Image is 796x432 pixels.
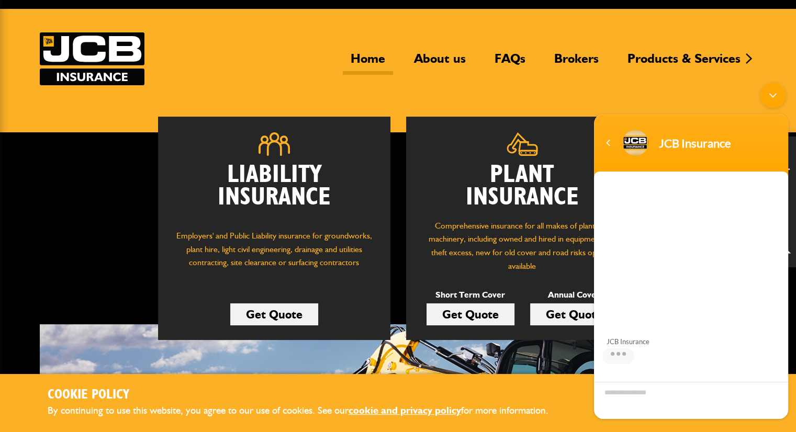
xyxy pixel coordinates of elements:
h2: Plant Insurance [422,164,623,209]
a: cookie and privacy policy [349,404,461,416]
img: JCB Insurance Services logo [40,32,144,85]
a: Get Quote [230,303,318,325]
p: Short Term Cover [427,288,514,302]
a: Get Quote [427,303,514,325]
a: FAQs [487,51,533,75]
p: By continuing to use this website, you agree to our use of cookies. See our for more information. [48,403,566,419]
a: Products & Services [620,51,748,75]
a: Home [343,51,393,75]
a: About us [406,51,474,75]
a: JCB Insurance Services [40,32,144,85]
a: Get Quote [530,303,618,325]
p: Comprehensive insurance for all makes of plant and machinery, including owned and hired in equipm... [422,219,623,272]
iframe: SalesIQ Chatwindow [589,77,793,424]
h2: Cookie Policy [48,387,566,403]
h2: Liability Insurance [174,164,375,219]
a: Brokers [546,51,607,75]
p: Employers' and Public Liability insurance for groundworks, plant hire, light civil engineering, d... [174,229,375,279]
p: Annual Cover [530,288,618,302]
